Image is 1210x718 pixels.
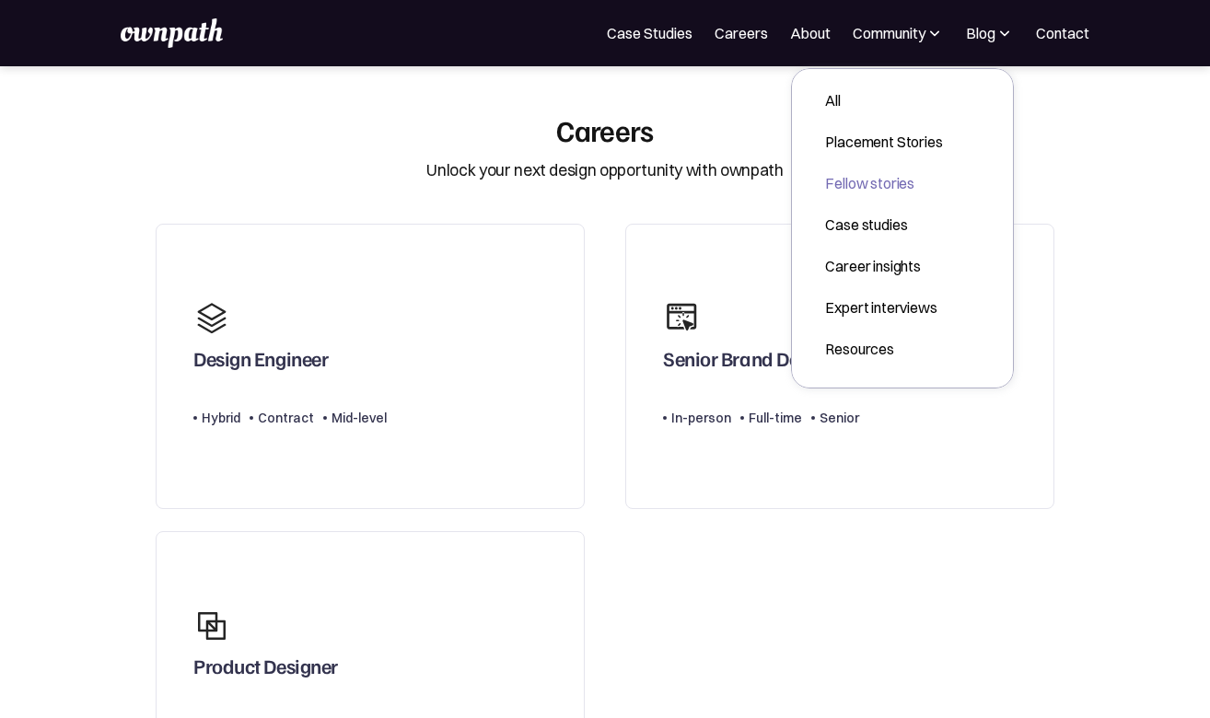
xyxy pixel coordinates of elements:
[715,22,768,44] a: Careers
[790,22,831,44] a: About
[426,158,783,182] div: Unlock your next design opportunity with ownpath
[556,112,654,147] div: Careers
[825,89,942,111] div: All
[258,407,314,429] div: Contract
[663,346,851,379] div: Senior Brand Designer
[825,338,942,360] div: Resources
[193,654,338,687] div: Product Designer
[966,22,995,44] div: Blog
[966,22,1014,44] div: Blog
[820,407,859,429] div: Senior
[607,22,692,44] a: Case Studies
[825,131,942,153] div: Placement Stories
[810,208,957,241] a: Case studies
[810,249,957,283] a: Career insights
[749,407,802,429] div: Full-time
[810,125,957,158] a: Placement Stories
[156,224,585,510] a: Design EngineerHybridContractMid-level
[671,407,731,429] div: In-person
[810,332,957,365] a: Resources
[332,407,387,429] div: Mid-level
[825,214,942,236] div: Case studies
[825,172,942,194] div: Fellow stories
[1036,22,1089,44] a: Contact
[853,22,925,44] div: Community
[825,296,942,318] div: Expert interviews
[202,407,240,429] div: Hybrid
[810,291,957,324] a: Expert interviews
[791,68,1013,388] nav: Blog
[193,346,328,379] div: Design Engineer
[810,167,957,200] a: Fellow stories
[825,255,942,277] div: Career insights
[625,224,1054,510] a: Senior Brand DesignerIn-personFull-timeSenior
[853,22,944,44] div: Community
[810,84,957,117] a: All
